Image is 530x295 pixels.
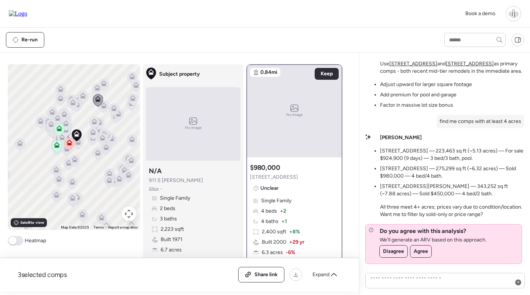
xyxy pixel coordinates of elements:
[20,220,44,226] span: Satellite view
[289,228,300,236] span: + 8%
[254,271,278,278] span: Share link
[380,134,422,141] strong: [PERSON_NAME]
[159,71,200,78] span: Subject property
[149,177,203,184] span: 911 S [PERSON_NAME]
[161,257,178,264] span: Garage
[250,163,280,172] h3: $980,000
[380,147,524,162] li: [STREET_ADDRESS] — 223,463 sq ft (~5.13 acres) — For sale $924,900 (9 days) — 3 bed/3 bath, pool.
[160,215,177,223] span: 3 baths
[10,220,34,230] img: Google
[108,225,138,229] a: Report a map error
[93,225,104,229] a: Terms
[160,205,175,212] span: 2 beds
[380,91,457,99] li: Add premium for pool and garage
[9,10,27,17] img: Logo
[262,228,286,236] span: 2,400 sqft
[383,248,404,255] span: Disagree
[380,236,486,244] span: We'll generate an ARV based on this approach.
[280,207,286,215] span: + 2
[380,165,524,180] li: [STREET_ADDRESS] — 275,299 sq ft (~6.32 acres) — Sold $980,000 — 4 bed/4 bath.
[380,203,524,218] p: All three meet 4+ acres; prices vary due to condition/location. Want me to filter by sold-only or...
[261,207,277,215] span: 4 beds
[380,60,524,75] p: Use and as primary comps - both recent mid-tier remodels in the immediate area.
[160,186,162,192] span: •
[260,69,277,76] span: 0.84mi
[161,236,182,243] span: Built 1971
[122,206,136,221] button: Map camera controls
[414,248,428,255] span: Agree
[261,197,291,205] span: Single Family
[440,118,521,125] p: find me comps with at least 4 acres
[25,237,46,244] span: Heatmap
[18,270,67,279] span: 3 selected comps
[185,125,201,131] span: No image
[380,81,472,88] li: Adjust upward for larger square footage
[260,185,278,192] span: Unclear
[262,239,286,246] span: Built 2000
[250,174,298,181] span: [STREET_ADDRESS]
[446,61,494,67] a: [STREET_ADDRESS]
[261,218,278,225] span: 4 baths
[312,271,329,278] span: Expand
[61,225,89,229] span: Map Data ©2025
[465,10,495,17] span: Book a demo
[161,226,184,233] span: 2,223 sqft
[286,249,295,256] span: -6%
[380,102,453,109] li: Factor in massive lot size bonus
[380,227,466,235] h2: Do you agree with this analysis?
[21,36,38,44] span: Re-run
[161,246,182,254] span: 6.7 acres
[321,70,333,78] span: Keep
[262,249,283,256] span: 6.3 acres
[10,220,34,230] a: Open this area in Google Maps (opens a new window)
[389,61,437,67] a: [STREET_ADDRESS]
[380,183,524,198] li: [STREET_ADDRESS][PERSON_NAME] — 343,252 sq ft (~7.88 acres) — Sold $450,000 — 4 bed/2 bath.
[149,167,161,175] h3: N/A
[286,112,302,118] span: No image
[149,186,159,192] span: Zillow
[160,195,190,202] span: Single Family
[281,218,287,225] span: + 1
[289,239,304,246] span: + 29 yr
